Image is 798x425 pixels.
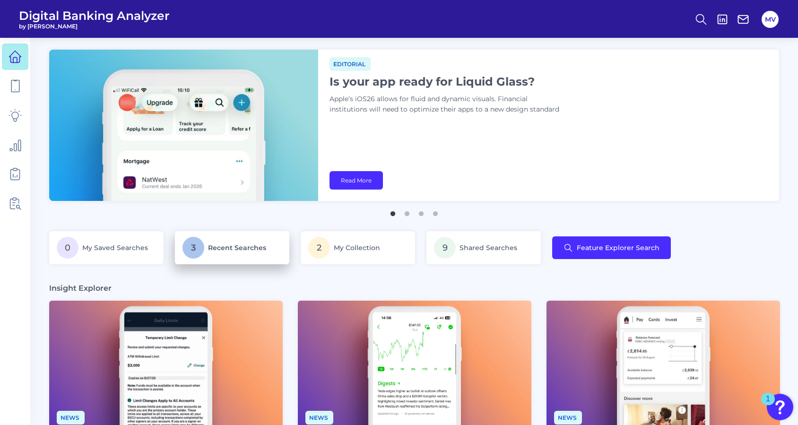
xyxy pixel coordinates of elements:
span: My Saved Searches [82,243,148,252]
span: Editorial [330,57,371,71]
button: 2 [402,207,412,216]
span: Digital Banking Analyzer [19,9,170,23]
span: News [554,411,582,425]
span: 0 [57,237,78,259]
span: News [57,411,85,425]
a: 3Recent Searches [175,231,289,264]
span: News [305,411,333,425]
span: 3 [182,237,204,259]
p: Apple’s iOS26 allows for fluid and dynamic visuals. Financial institutions will need to optimize ... [330,94,566,115]
span: by [PERSON_NAME] [19,23,170,30]
button: Open Resource Center, 1 new notification [767,394,793,420]
span: 2 [308,237,330,259]
button: MV [762,11,779,28]
a: 9Shared Searches [426,231,541,264]
span: Feature Explorer Search [577,244,659,252]
span: Recent Searches [208,243,266,252]
a: News [305,413,333,422]
a: News [554,413,582,422]
button: 1 [388,207,398,216]
div: 1 [766,399,770,411]
button: 4 [431,207,440,216]
span: My Collection [334,243,380,252]
a: Editorial [330,59,371,68]
img: bannerImg [49,50,318,201]
a: 0My Saved Searches [49,231,164,264]
span: 9 [434,237,456,259]
a: 2My Collection [301,231,415,264]
h1: Is your app ready for Liquid Glass? [330,75,566,88]
h3: Insight Explorer [49,283,112,293]
span: Shared Searches [460,243,517,252]
a: News [57,413,85,422]
button: 3 [416,207,426,216]
button: Feature Explorer Search [552,236,671,259]
a: Read More [330,171,383,190]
